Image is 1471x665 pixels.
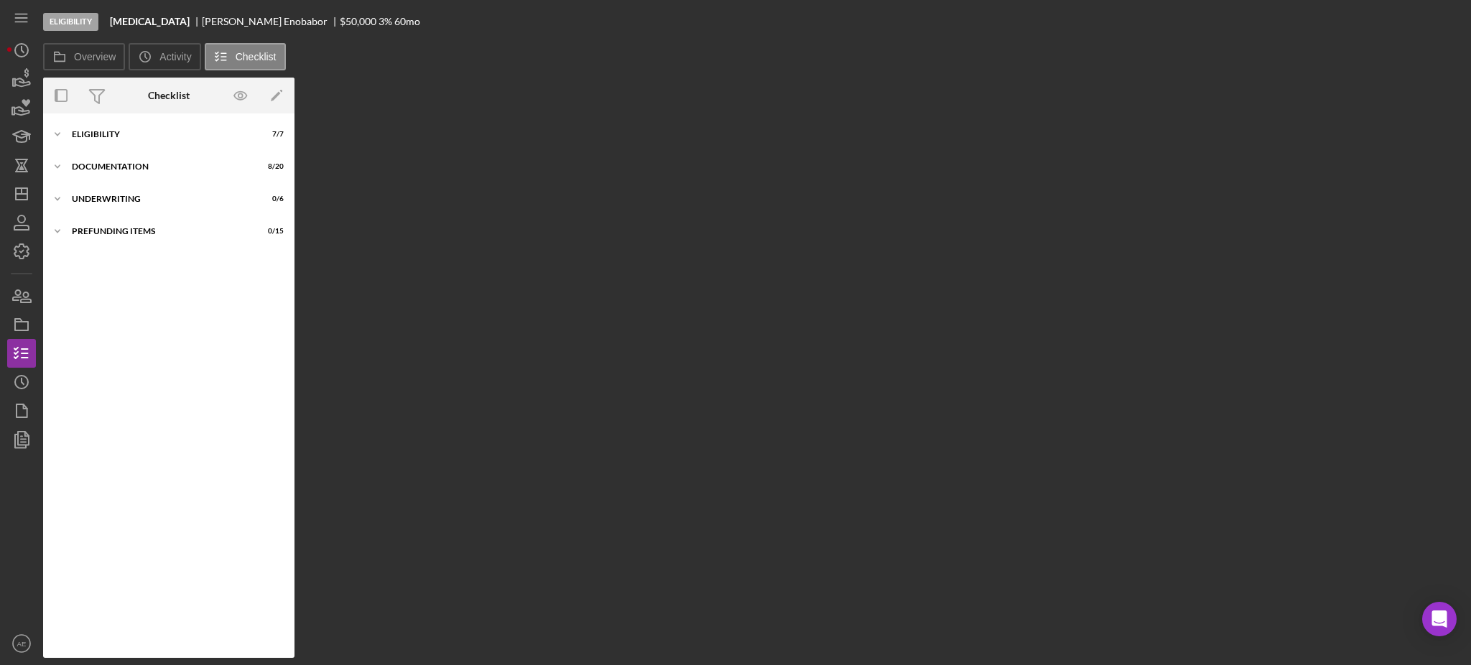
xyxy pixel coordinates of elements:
label: Activity [159,51,191,62]
div: 60 mo [394,16,420,27]
div: Open Intercom Messenger [1422,602,1457,636]
div: 8 / 20 [258,162,284,171]
button: Activity [129,43,200,70]
span: $50,000 [340,15,376,27]
b: [MEDICAL_DATA] [110,16,190,27]
div: 7 / 7 [258,130,284,139]
div: Prefunding Items [72,227,248,236]
label: Checklist [236,51,277,62]
div: Underwriting [72,195,248,203]
label: Overview [74,51,116,62]
div: Eligibility [72,130,248,139]
div: Documentation [72,162,248,171]
div: 0 / 6 [258,195,284,203]
div: [PERSON_NAME] Enobabor [202,16,340,27]
button: AE [7,629,36,658]
div: 3 % [379,16,392,27]
div: Eligibility [43,13,98,31]
button: Overview [43,43,125,70]
div: Checklist [148,90,190,101]
text: AE [17,640,27,648]
div: 0 / 15 [258,227,284,236]
button: Checklist [205,43,286,70]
